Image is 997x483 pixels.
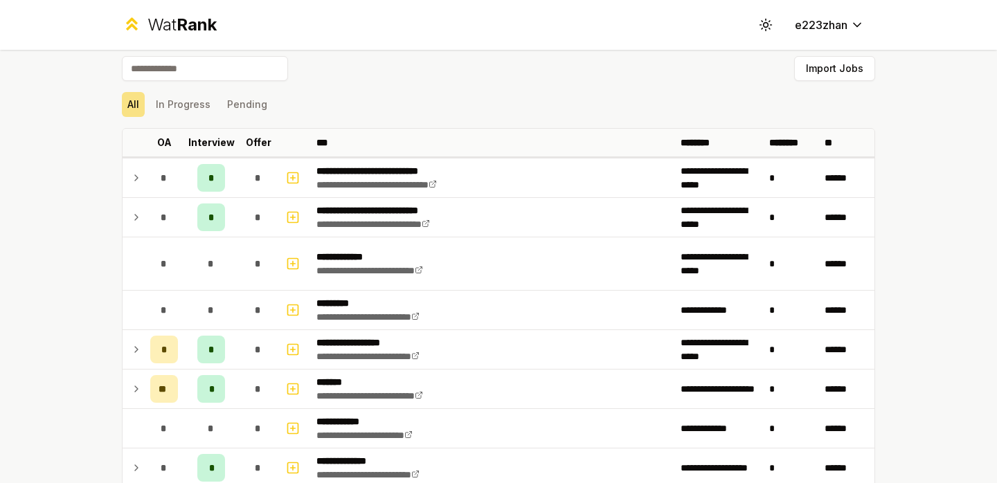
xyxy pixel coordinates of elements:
[784,12,875,37] button: e223zhan
[222,92,273,117] button: Pending
[188,136,235,149] p: Interview
[246,136,271,149] p: Offer
[122,14,217,36] a: WatRank
[150,92,216,117] button: In Progress
[157,136,172,149] p: OA
[794,56,875,81] button: Import Jobs
[147,14,217,36] div: Wat
[795,17,847,33] span: e223zhan
[177,15,217,35] span: Rank
[122,92,145,117] button: All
